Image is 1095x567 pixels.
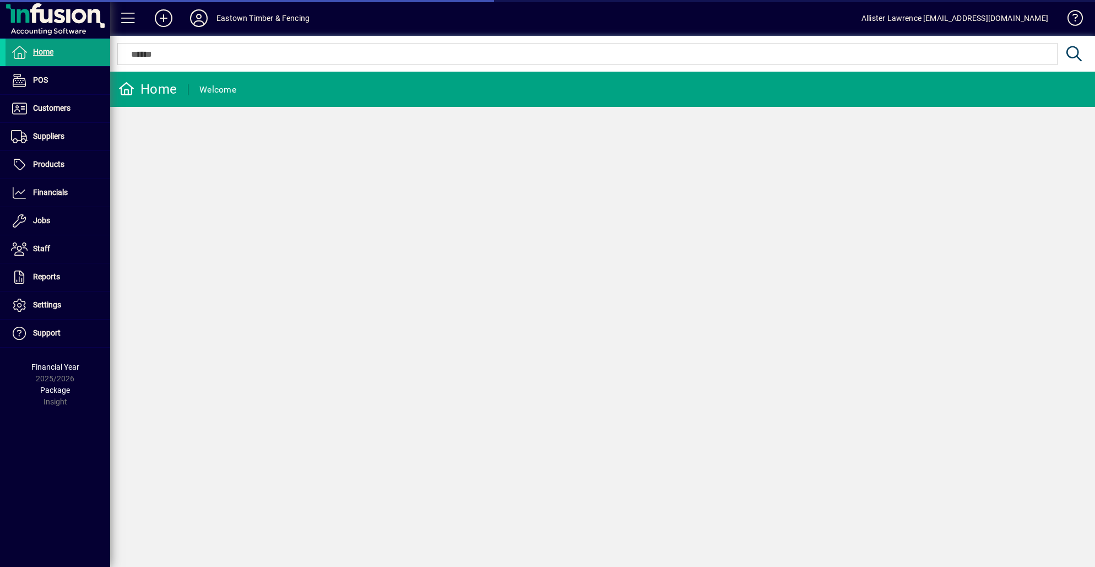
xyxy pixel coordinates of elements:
[33,104,71,112] span: Customers
[118,80,177,98] div: Home
[40,386,70,395] span: Package
[6,67,110,94] a: POS
[861,9,1048,27] div: Allister Lawrence [EMAIL_ADDRESS][DOMAIN_NAME]
[33,328,61,337] span: Support
[33,272,60,281] span: Reports
[146,8,181,28] button: Add
[33,160,64,169] span: Products
[33,188,68,197] span: Financials
[1059,2,1081,38] a: Knowledge Base
[33,216,50,225] span: Jobs
[33,300,61,309] span: Settings
[6,320,110,347] a: Support
[33,244,50,253] span: Staff
[33,75,48,84] span: POS
[33,47,53,56] span: Home
[31,363,79,371] span: Financial Year
[216,9,310,27] div: Eastown Timber & Fencing
[6,123,110,150] a: Suppliers
[6,235,110,263] a: Staff
[6,151,110,179] a: Products
[6,179,110,207] a: Financials
[199,81,236,99] div: Welcome
[6,207,110,235] a: Jobs
[6,263,110,291] a: Reports
[33,132,64,141] span: Suppliers
[6,95,110,122] a: Customers
[181,8,216,28] button: Profile
[6,291,110,319] a: Settings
